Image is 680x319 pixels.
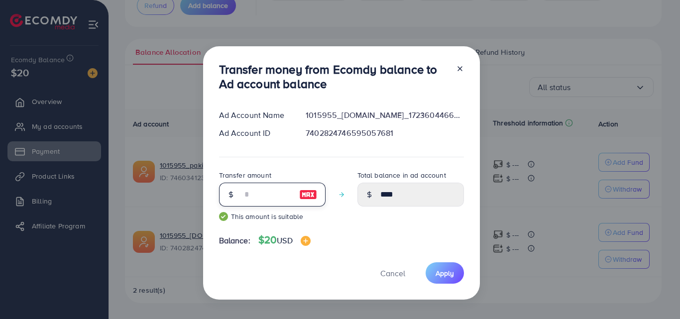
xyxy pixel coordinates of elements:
[298,109,471,121] div: 1015955_[DOMAIN_NAME]_1723604466394
[211,127,298,139] div: Ad Account ID
[436,268,454,278] span: Apply
[219,62,448,91] h3: Transfer money from Ecomdy balance to Ad account balance
[638,274,673,312] iframe: Chat
[219,235,250,246] span: Balance:
[211,109,298,121] div: Ad Account Name
[219,212,326,221] small: This amount is suitable
[368,262,418,284] button: Cancel
[298,127,471,139] div: 7402824746595057681
[380,268,405,279] span: Cancel
[357,170,446,180] label: Total balance in ad account
[301,236,311,246] img: image
[219,170,271,180] label: Transfer amount
[219,212,228,221] img: guide
[299,189,317,201] img: image
[277,235,292,246] span: USD
[426,262,464,284] button: Apply
[258,234,311,246] h4: $20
